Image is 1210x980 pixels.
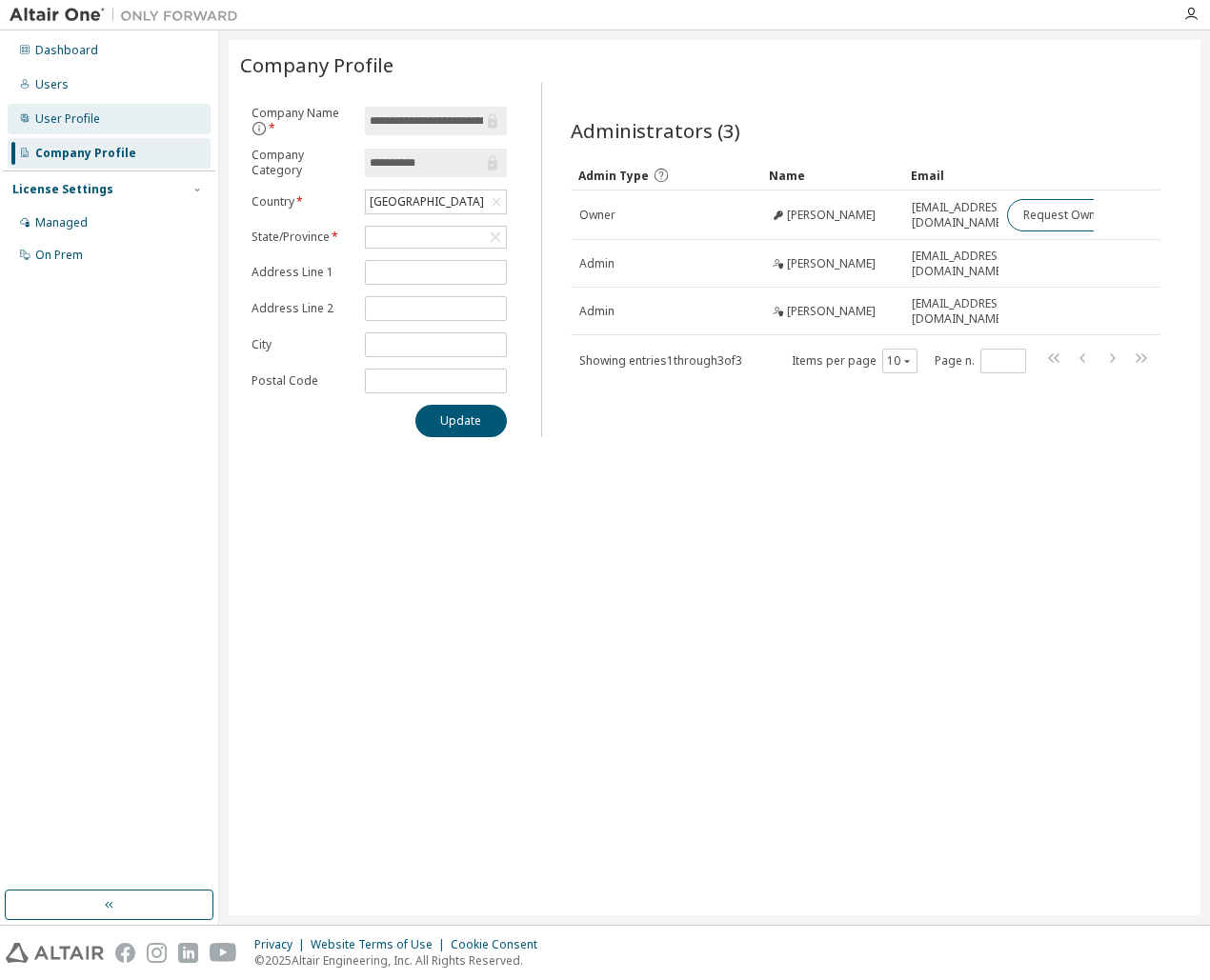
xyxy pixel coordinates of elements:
[115,943,135,963] img: facebook.svg
[367,191,487,212] div: [GEOGRAPHIC_DATA]
[252,106,353,136] label: Company Name
[252,230,353,245] label: State/Province
[787,208,876,223] span: [PERSON_NAME]
[252,265,353,280] label: Address Line 1
[35,248,83,263] div: On Prem
[35,111,100,127] div: User Profile
[12,182,113,197] div: License Settings
[578,168,649,184] span: Admin Type
[35,146,136,161] div: Company Profile
[579,256,615,271] span: Admin
[415,405,507,437] button: Update
[35,215,88,230] div: Managed
[240,51,393,78] span: Company Profile
[1007,199,1168,231] button: Request Owner Change
[252,121,267,136] button: information
[366,190,506,213] div: [GEOGRAPHIC_DATA]
[579,304,615,319] span: Admin
[210,943,237,963] img: youtube.svg
[579,208,615,223] span: Owner
[579,352,742,369] span: Showing entries 1 through 3 of 3
[887,353,913,369] button: 10
[912,296,1008,327] span: [EMAIL_ADDRESS][DOMAIN_NAME]
[252,301,353,316] label: Address Line 2
[252,337,353,352] label: City
[451,937,549,952] div: Cookie Consent
[147,943,167,963] img: instagram.svg
[6,943,104,963] img: altair_logo.svg
[912,249,1008,279] span: [EMAIL_ADDRESS][DOMAIN_NAME]
[252,148,353,178] label: Company Category
[252,194,353,210] label: Country
[792,349,918,373] span: Items per page
[35,43,98,58] div: Dashboard
[935,349,1026,373] span: Page n.
[10,6,248,25] img: Altair One
[35,77,69,92] div: Users
[787,304,876,319] span: [PERSON_NAME]
[912,200,1008,230] span: [EMAIL_ADDRESS][DOMAIN_NAME]
[787,256,876,271] span: [PERSON_NAME]
[769,160,896,190] div: Name
[252,373,353,389] label: Postal Code
[311,937,451,952] div: Website Terms of Use
[178,943,198,963] img: linkedin.svg
[571,117,740,144] span: Administrators (3)
[254,952,549,969] p: © 2025 Altair Engineering, Inc. All Rights Reserved.
[254,937,311,952] div: Privacy
[911,160,991,190] div: Email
